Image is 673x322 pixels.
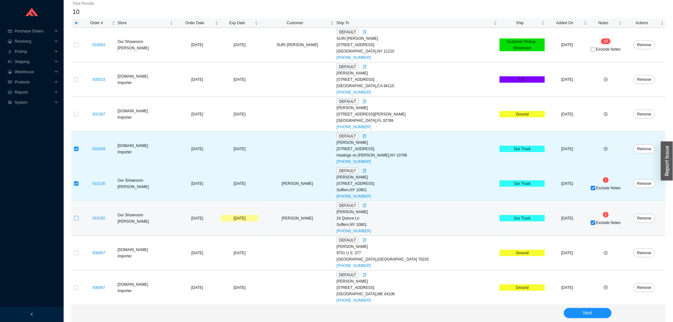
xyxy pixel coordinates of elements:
span: Remove [637,284,652,291]
span: Ship To [336,20,492,26]
button: Remove [634,214,656,223]
span: Actions [625,20,659,26]
div: Suffern , NY 10901 [336,221,497,228]
span: DEFAULT [336,64,358,70]
span: Store [118,20,169,26]
input: Exclude Notes [591,186,595,190]
div: Ground [500,111,545,117]
td: [DATE] [546,62,588,97]
span: Ship [500,20,540,26]
div: [PERSON_NAME] [336,105,497,111]
span: DEFAULT [336,272,358,278]
th: Ship sortable [498,18,546,28]
td: [DATE] [175,166,220,201]
span: Customer [261,20,330,26]
a: 932049 [93,147,105,151]
div: [DATE] [221,250,258,256]
td: [DATE] [175,62,220,97]
div: [PERSON_NAME] [336,139,497,146]
button: Remove [634,248,656,257]
td: [DATE] [175,28,220,62]
span: System [15,97,53,108]
div: [GEOGRAPHIC_DATA] , FL 32789 [336,117,497,124]
span: copy [363,100,366,103]
span: Exclude Notes [596,221,621,225]
span: 2 [605,213,607,217]
div: Our Showroom [PERSON_NAME] [118,177,174,190]
button: Remove [634,110,656,119]
td: [DATE] [546,97,588,132]
div: Copy [363,272,366,278]
span: Added On [547,20,582,26]
div: [DATE] [221,76,258,83]
a: 818693 [93,43,105,47]
div: Copy [363,237,366,243]
span: Remove [637,76,652,83]
span: 10 [73,8,80,15]
a: 932387 [93,112,105,116]
span: Shipping [15,57,53,67]
td: [DATE] [546,28,588,62]
div: LTL [500,76,545,83]
th: Order Date sortable [175,18,220,28]
td: [DATE] [175,270,220,305]
div: Copy [363,64,366,70]
div: [DATE] [221,284,258,291]
a: [PHONE_NUMBER] [336,298,371,303]
div: Suffern , NY 10901 [336,187,497,193]
div: [DOMAIN_NAME] Importer [118,281,174,294]
a: [PHONE_NUMBER] [336,229,371,233]
div: 9751 U.S. 377 [336,250,497,256]
input: Exclude Notes [591,47,595,52]
span: plus-circle [604,286,608,290]
span: left [30,312,34,316]
td: [DATE] [546,236,588,270]
div: [DOMAIN_NAME] Importer [118,143,174,155]
span: copy [363,30,366,34]
div: [DATE] [221,146,258,152]
th: Exp Date sortable [220,18,260,28]
span: Remove [637,111,652,117]
div: Hastings on [PERSON_NAME] , NY 10706 [336,152,497,158]
div: [GEOGRAPHIC_DATA] , NY 11210 [336,48,497,54]
td: [DATE] [175,97,220,132]
td: [DATE] [175,132,220,166]
button: Remove [634,179,656,188]
div: [DATE] [221,111,258,117]
td: [DATE] [546,270,588,305]
div: [PERSON_NAME] [336,278,497,284]
span: Order Date [176,20,214,26]
span: plus-circle [604,78,608,81]
span: copy [363,204,366,207]
td: [DATE] [546,166,588,201]
div: Copy [363,168,366,174]
input: Exclude Notes [591,220,595,225]
div: [STREET_ADDRESS] [336,146,497,152]
div: Copy [363,133,366,139]
span: plus-circle [604,112,608,116]
span: copy [363,65,366,69]
a: [PHONE_NUMBER] [336,55,371,60]
span: Remove [637,146,652,152]
span: 0 [606,39,608,44]
div: Customer Pickup - Showroom [500,38,545,51]
span: read [8,80,12,84]
a: 936897 [93,285,105,290]
span: fund [8,90,12,94]
div: Our Truck [500,180,545,187]
td: [PERSON_NAME] [260,201,336,236]
span: 1 [605,178,607,182]
th: Notes sortable [588,18,623,28]
span: DEFAULT [336,29,358,35]
div: SURI [PERSON_NAME] [336,35,497,42]
span: DEFAULT [336,168,358,174]
span: copy [363,169,366,173]
div: Total Results [73,0,664,7]
td: [DATE] [546,201,588,236]
span: DEFAULT [336,98,358,105]
span: DEFAULT [336,237,358,243]
td: [DATE] [175,236,220,270]
span: Exclude Notes [596,47,621,51]
div: [DATE] [221,180,258,187]
a: [PHONE_NUMBER] [336,263,371,268]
